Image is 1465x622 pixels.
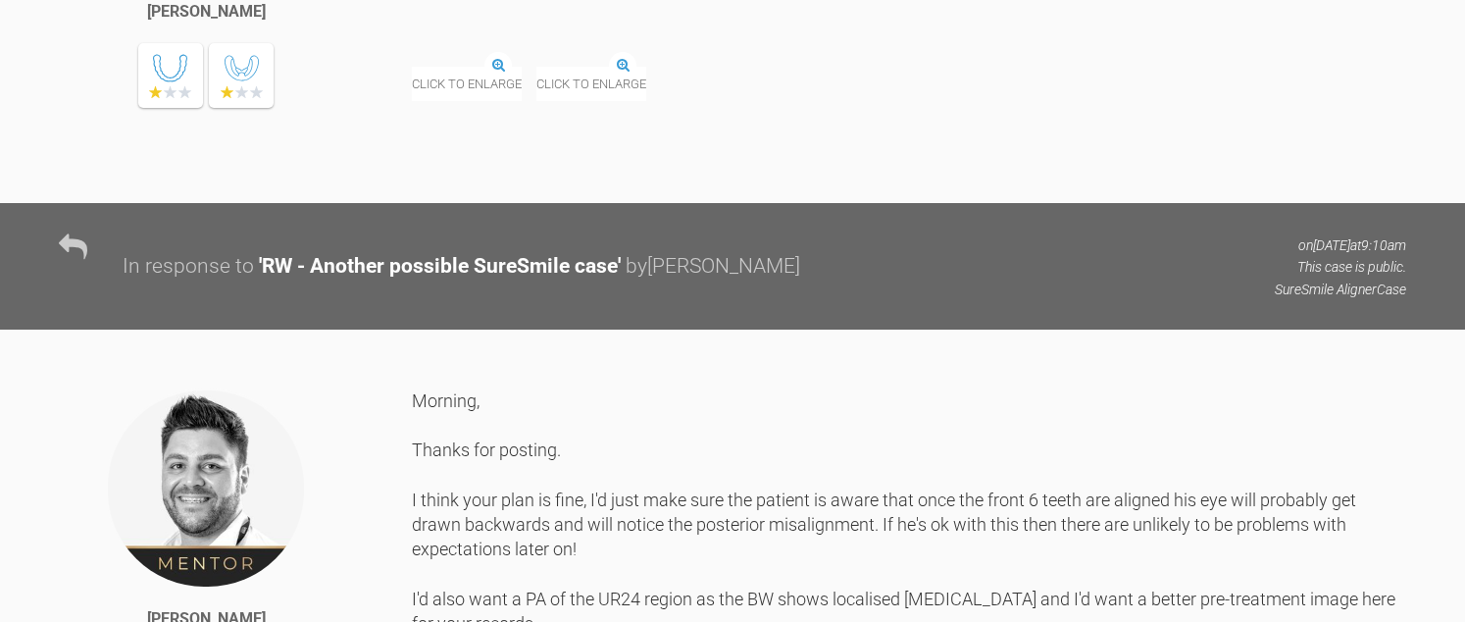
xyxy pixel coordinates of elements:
[106,389,306,589] img: Guy Wells
[412,67,522,101] span: Click to enlarge
[536,67,646,101] span: Click to enlarge
[1275,256,1406,278] p: This case is public.
[259,250,621,284] div: ' RW - Another possible SureSmile case '
[123,250,254,284] div: In response to
[626,250,800,284] div: by [PERSON_NAME]
[1275,279,1406,300] p: SureSmile Aligner Case
[1275,234,1406,256] p: on [DATE] at 9:10am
